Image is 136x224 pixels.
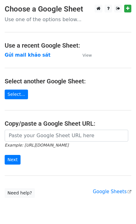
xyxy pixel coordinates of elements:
input: Paste your Google Sheet URL here [5,130,128,142]
a: Gửi mail khảo sát [5,52,50,58]
small: View [82,53,92,58]
input: Next [5,155,21,165]
h4: Use a recent Google Sheet: [5,42,131,49]
p: Use one of the options below... [5,16,131,23]
h4: Select another Google Sheet: [5,77,131,85]
h4: Copy/paste a Google Sheet URL: [5,120,131,127]
a: View [76,52,92,58]
a: Google Sheets [93,189,131,194]
a: Select... [5,90,28,99]
small: Example: [URL][DOMAIN_NAME] [5,143,68,147]
a: Need help? [5,188,35,198]
h3: Choose a Google Sheet [5,5,131,14]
